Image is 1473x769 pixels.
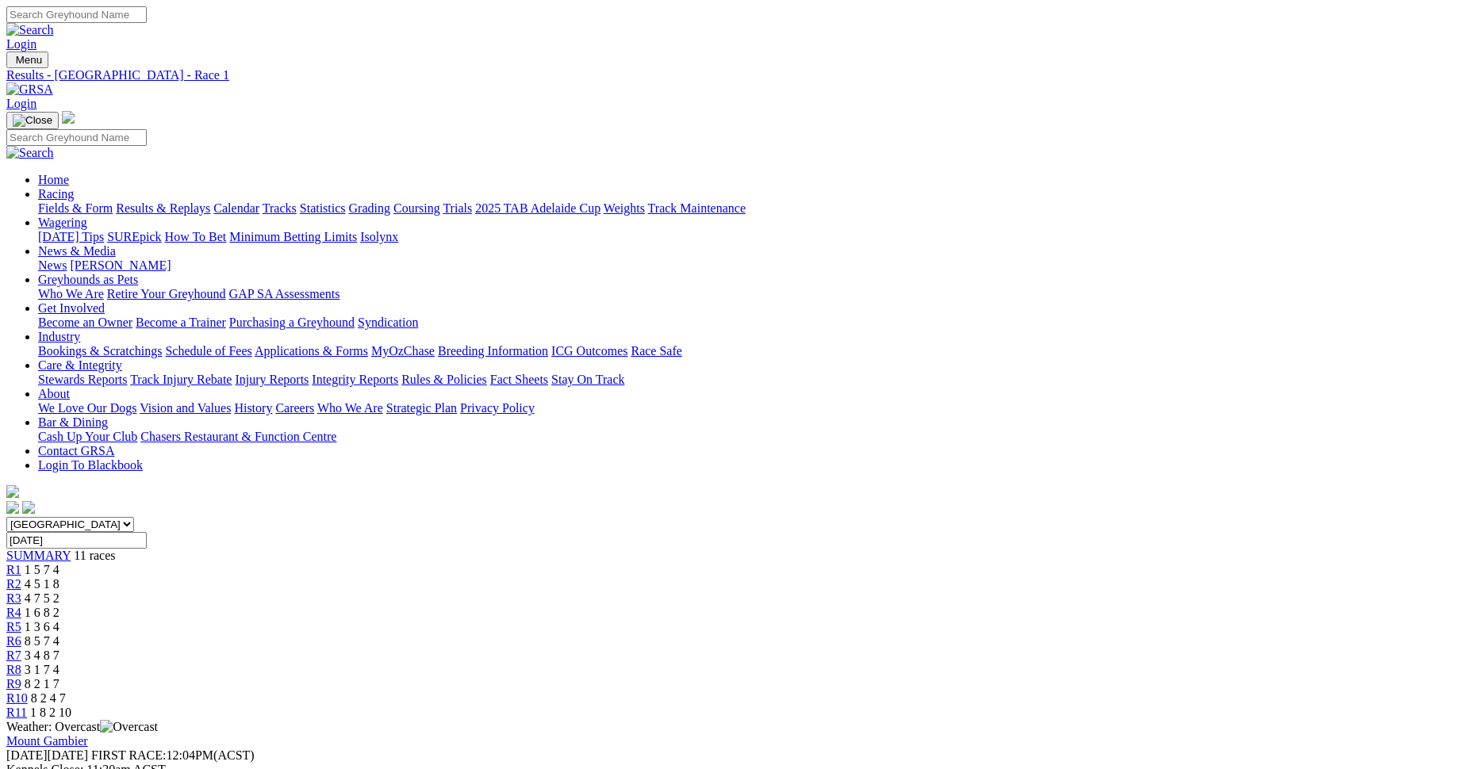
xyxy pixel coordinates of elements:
a: Bar & Dining [38,415,108,429]
input: Search [6,129,147,146]
a: Mount Gambier [6,734,88,748]
a: History [234,401,272,415]
a: Cash Up Your Club [38,430,137,443]
a: MyOzChase [371,344,435,358]
span: 8 2 1 7 [25,677,59,691]
div: Bar & Dining [38,430,1467,444]
a: How To Bet [165,230,227,243]
a: Contact GRSA [38,444,114,457]
a: Results & Replays [116,201,210,215]
a: Schedule of Fees [165,344,251,358]
span: 8 5 7 4 [25,634,59,648]
a: Become an Owner [38,316,132,329]
a: Login To Blackbook [38,458,143,472]
span: 8 2 4 7 [31,691,66,705]
a: Isolynx [360,230,398,243]
span: R1 [6,563,21,576]
a: Industry [38,330,80,343]
span: 1 6 8 2 [25,606,59,619]
span: R3 [6,591,21,605]
a: [PERSON_NAME] [70,258,171,272]
div: Care & Integrity [38,373,1467,387]
a: SUREpick [107,230,161,243]
a: Statistics [300,201,346,215]
a: R10 [6,691,28,705]
a: Fact Sheets [490,373,548,386]
img: logo-grsa-white.png [6,485,19,498]
a: Coursing [393,201,440,215]
a: SUMMARY [6,549,71,562]
a: Grading [349,201,390,215]
span: 1 5 7 4 [25,563,59,576]
span: 4 5 1 8 [25,577,59,591]
span: 1 8 2 10 [30,706,71,719]
img: Close [13,114,52,127]
div: Wagering [38,230,1467,244]
img: twitter.svg [22,501,35,514]
a: Who We Are [38,287,104,300]
a: R11 [6,706,27,719]
a: Become a Trainer [136,316,226,329]
input: Search [6,6,147,23]
div: News & Media [38,258,1467,273]
a: News [38,258,67,272]
a: Weights [604,201,645,215]
a: Wagering [38,216,87,229]
a: R2 [6,577,21,591]
img: facebook.svg [6,501,19,514]
a: Minimum Betting Limits [229,230,357,243]
span: 3 1 7 4 [25,663,59,676]
a: Track Maintenance [648,201,746,215]
a: R9 [6,677,21,691]
img: logo-grsa-white.png [62,111,75,124]
a: ICG Outcomes [551,344,627,358]
a: Calendar [213,201,259,215]
a: Retire Your Greyhound [107,287,226,300]
a: R6 [6,634,21,648]
img: GRSA [6,82,53,97]
a: Privacy Policy [460,401,535,415]
a: Vision and Values [140,401,231,415]
span: 1 3 6 4 [25,620,59,633]
span: Weather: Overcast [6,720,158,733]
a: News & Media [38,244,116,258]
a: Stay On Track [551,373,624,386]
img: Overcast [100,720,158,734]
img: Search [6,146,54,160]
a: Care & Integrity [38,358,122,372]
a: Get Involved [38,301,105,315]
span: [DATE] [6,748,88,762]
a: Chasers Restaurant & Function Centre [140,430,336,443]
div: Get Involved [38,316,1467,330]
button: Toggle navigation [6,112,59,129]
a: Trials [443,201,472,215]
a: Home [38,173,69,186]
span: R8 [6,663,21,676]
a: Results - [GEOGRAPHIC_DATA] - Race 1 [6,68,1467,82]
a: R7 [6,648,21,662]
a: About [38,387,70,400]
a: Racing [38,187,74,201]
a: Syndication [358,316,418,329]
span: [DATE] [6,748,48,762]
span: 12:04PM(ACST) [91,748,255,762]
span: Menu [16,54,42,66]
a: Race Safe [631,344,681,358]
a: [DATE] Tips [38,230,104,243]
a: Greyhounds as Pets [38,273,138,286]
a: Breeding Information [438,344,548,358]
a: Who We Are [317,401,383,415]
a: We Love Our Dogs [38,401,136,415]
a: Login [6,37,36,51]
div: Greyhounds as Pets [38,287,1467,301]
span: 3 4 8 7 [25,648,59,662]
div: About [38,401,1467,415]
a: R4 [6,606,21,619]
span: R5 [6,620,21,633]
